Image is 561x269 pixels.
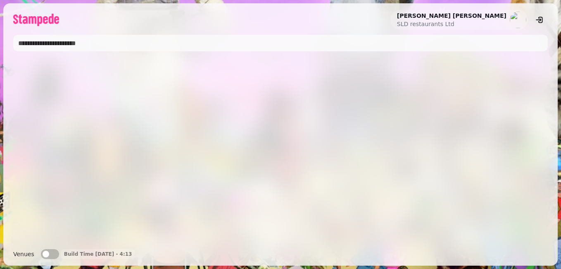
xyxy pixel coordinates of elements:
[397,12,506,20] h2: [PERSON_NAME] [PERSON_NAME]
[510,12,526,28] img: aHR0cHM6Ly93d3cuZ3JhdmF0YXIuY29tL2F2YXRhci81YjA2NTZiZjNmZjJhYmQ5NzFhNmY4YjhhZDM2YmY3OD9zPTE1MCZkP...
[13,249,34,259] label: Venues
[64,251,132,257] p: Build Time [DATE] - 4:13
[397,20,506,28] p: SLD restaurants Ltd
[531,12,548,28] button: logout
[13,14,59,26] img: logo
